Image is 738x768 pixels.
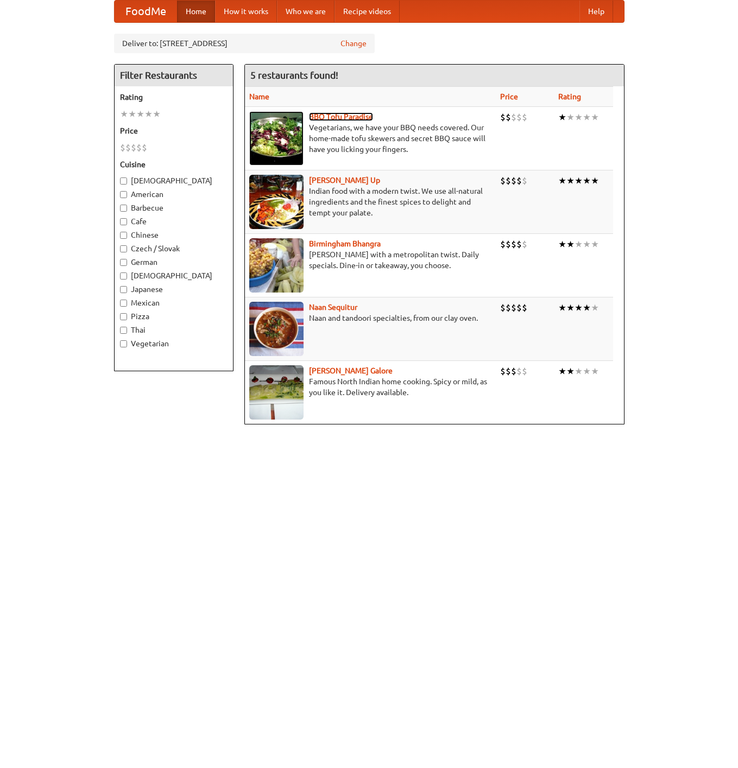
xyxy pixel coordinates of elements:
[506,365,511,377] li: $
[500,365,506,377] li: $
[522,365,527,377] li: $
[309,239,381,248] b: Birmingham Bhangra
[120,270,228,281] label: [DEMOGRAPHIC_DATA]
[120,327,127,334] input: Thai
[120,284,228,295] label: Japanese
[120,142,125,154] li: $
[120,92,228,103] h5: Rating
[566,238,575,250] li: ★
[579,1,613,22] a: Help
[335,1,400,22] a: Recipe videos
[120,108,128,120] li: ★
[500,92,518,101] a: Price
[591,111,599,123] li: ★
[516,238,522,250] li: $
[522,238,527,250] li: $
[125,142,131,154] li: $
[511,365,516,377] li: $
[591,365,599,377] li: ★
[120,218,127,225] input: Cafe
[575,302,583,314] li: ★
[120,325,228,335] label: Thai
[558,302,566,314] li: ★
[575,238,583,250] li: ★
[575,111,583,123] li: ★
[506,175,511,187] li: $
[558,365,566,377] li: ★
[249,175,304,229] img: curryup.jpg
[583,238,591,250] li: ★
[249,92,269,101] a: Name
[583,365,591,377] li: ★
[120,300,127,307] input: Mexican
[340,38,367,49] a: Change
[516,302,522,314] li: $
[583,175,591,187] li: ★
[277,1,335,22] a: Who we are
[153,108,161,120] li: ★
[249,186,492,218] p: Indian food with a modern twist. We use all-natural ingredients and the finest spices to delight ...
[250,70,338,80] ng-pluralize: 5 restaurants found!
[120,259,127,266] input: German
[249,313,492,323] p: Naan and tandoori specialties, from our clay oven.
[583,111,591,123] li: ★
[591,175,599,187] li: ★
[115,65,233,86] h4: Filter Restaurants
[566,302,575,314] li: ★
[249,111,304,166] img: tofuparadise.jpg
[120,245,127,252] input: Czech / Slovak
[120,205,127,212] input: Barbecue
[120,216,228,227] label: Cafe
[309,303,357,312] a: Naan Sequitur
[120,257,228,268] label: German
[516,111,522,123] li: $
[575,175,583,187] li: ★
[575,365,583,377] li: ★
[249,238,304,293] img: bhangra.jpg
[506,238,511,250] li: $
[309,112,373,121] a: BBQ Tofu Paradise
[120,272,127,280] input: [DEMOGRAPHIC_DATA]
[120,340,127,347] input: Vegetarian
[558,92,581,101] a: Rating
[128,108,136,120] li: ★
[120,313,127,320] input: Pizza
[566,365,575,377] li: ★
[120,243,228,254] label: Czech / Slovak
[506,111,511,123] li: $
[500,302,506,314] li: $
[500,175,506,187] li: $
[120,159,228,170] h5: Cuisine
[511,175,516,187] li: $
[506,302,511,314] li: $
[558,111,566,123] li: ★
[249,249,492,271] p: [PERSON_NAME] with a metropolitan twist. Daily specials. Dine-in or takeaway, you choose.
[522,111,527,123] li: $
[120,297,228,308] label: Mexican
[500,238,506,250] li: $
[249,365,304,420] img: currygalore.jpg
[516,365,522,377] li: $
[583,302,591,314] li: ★
[120,202,228,213] label: Barbecue
[309,176,380,185] a: [PERSON_NAME] Up
[566,111,575,123] li: ★
[120,286,127,293] input: Japanese
[114,34,375,53] div: Deliver to: [STREET_ADDRESS]
[249,376,492,398] p: Famous North Indian home cooking. Spicy or mild, as you like it. Delivery available.
[120,189,228,200] label: American
[120,311,228,322] label: Pizza
[309,366,393,375] a: [PERSON_NAME] Galore
[120,177,127,185] input: [DEMOGRAPHIC_DATA]
[511,302,516,314] li: $
[120,125,228,136] h5: Price
[115,1,177,22] a: FoodMe
[120,175,228,186] label: [DEMOGRAPHIC_DATA]
[136,108,144,120] li: ★
[120,338,228,349] label: Vegetarian
[566,175,575,187] li: ★
[142,142,147,154] li: $
[136,142,142,154] li: $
